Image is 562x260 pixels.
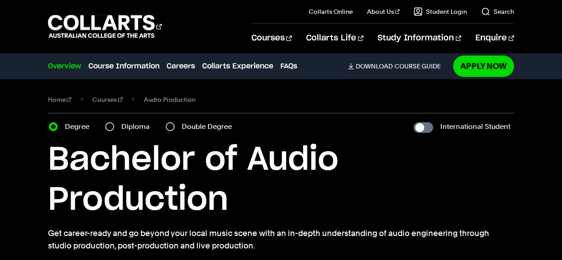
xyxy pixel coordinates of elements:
label: International Student [440,120,510,133]
div: Go to homepage [48,14,162,39]
a: Apply Now [453,56,514,76]
span: Download [356,62,393,70]
a: Study Information [378,24,461,53]
a: Careers [167,61,195,72]
a: DownloadCourse Guide [348,62,448,70]
a: Courses [92,93,123,106]
a: Student Login [414,7,467,16]
label: Degree [65,120,95,133]
h1: Bachelor of Audio Production [48,140,514,220]
a: Search [481,7,514,16]
a: FAQs [280,61,297,72]
a: Course Information [88,61,159,72]
a: Collarts Life [306,24,363,53]
a: Home [48,93,72,106]
span: Audio Production [144,93,195,106]
a: Enquire [475,24,514,53]
a: Courses [251,24,292,53]
a: Collarts Experience [202,61,273,72]
a: Collarts Online [309,7,353,16]
a: Overview [48,61,81,72]
p: Get career-ready and go beyond your local music scene with an in-depth understanding of audio eng... [48,227,514,252]
label: Diploma [121,120,155,133]
a: About Us [367,7,400,16]
label: Double Degree [182,120,237,133]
